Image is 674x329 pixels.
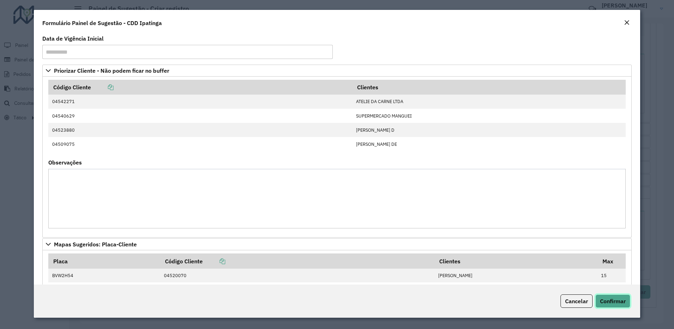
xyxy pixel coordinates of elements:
td: [PERSON_NAME] [434,269,598,283]
td: ATELIE DA CARNE LTDA [352,95,626,109]
td: 15 [598,269,626,283]
th: Clientes [352,80,626,95]
a: Mapas Sugeridos: Placa-Cliente [42,238,632,250]
button: Close [622,18,632,28]
td: 04520070 [160,269,435,283]
span: Mapas Sugeridos: Placa-Cliente [54,241,137,247]
th: Clientes [434,253,598,268]
span: Confirmar [600,298,626,305]
a: Priorizar Cliente - Não podem ficar no buffer [42,65,632,77]
td: 04509075 [48,137,352,151]
label: Observações [48,158,82,167]
td: [PERSON_NAME] DE [352,137,626,151]
span: Cancelar [565,298,588,305]
th: Max [598,253,626,268]
button: Cancelar [560,294,593,308]
h4: Formulário Painel de Sugestão - CDD Ipatinga [42,19,162,27]
button: Confirmar [595,294,630,308]
td: 04542271 [48,95,352,109]
td: BVW2H54 [48,269,160,283]
th: Código Cliente [48,80,352,95]
td: 04523880 [48,123,352,137]
a: Copiar [91,84,114,91]
td: [PERSON_NAME] D [352,123,626,137]
a: Copiar [203,258,225,265]
div: Priorizar Cliente - Não podem ficar no buffer [42,77,632,238]
td: SUPERMERCADO MANGUEI [352,109,626,123]
span: Priorizar Cliente - Não podem ficar no buffer [54,68,169,73]
td: 04540629 [48,109,352,123]
th: Placa [48,253,160,268]
th: Código Cliente [160,253,435,268]
label: Data de Vigência Inicial [42,34,104,43]
em: Fechar [624,20,630,25]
